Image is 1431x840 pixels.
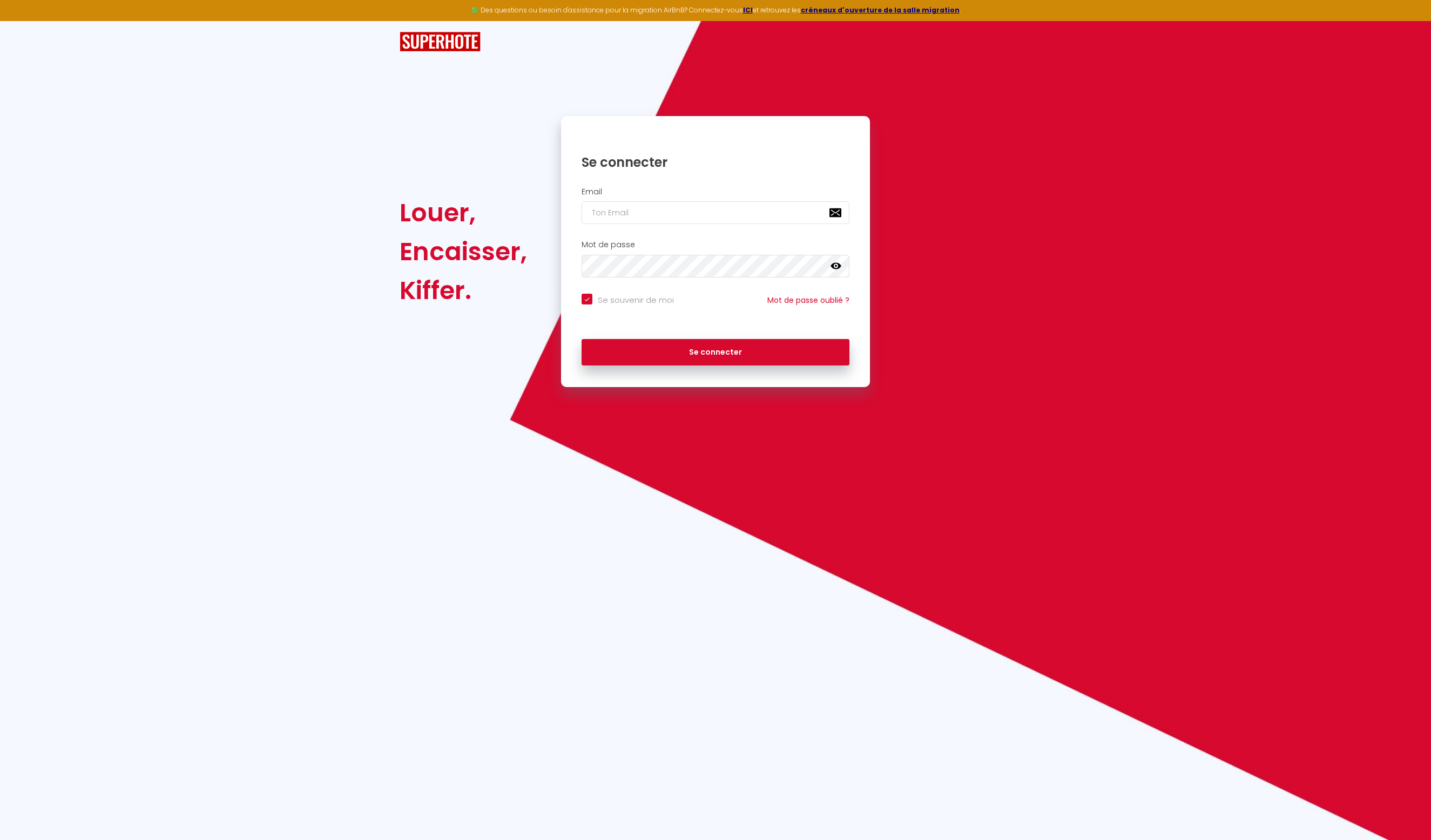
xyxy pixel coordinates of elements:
h2: Mot de passe [582,240,849,249]
h1: Se connecter [582,154,849,171]
img: SuperHote logo [400,32,481,52]
div: Kiffer. [400,271,527,310]
input: Ton Email [582,201,849,224]
h2: Email [582,187,849,197]
a: ICI [743,5,753,15]
div: Louer, [400,193,527,232]
a: créneaux d'ouverture de la salle migration [801,5,960,15]
button: Se connecter [582,339,849,366]
a: Mot de passe oublié ? [767,295,849,306]
div: Encaisser, [400,232,527,271]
